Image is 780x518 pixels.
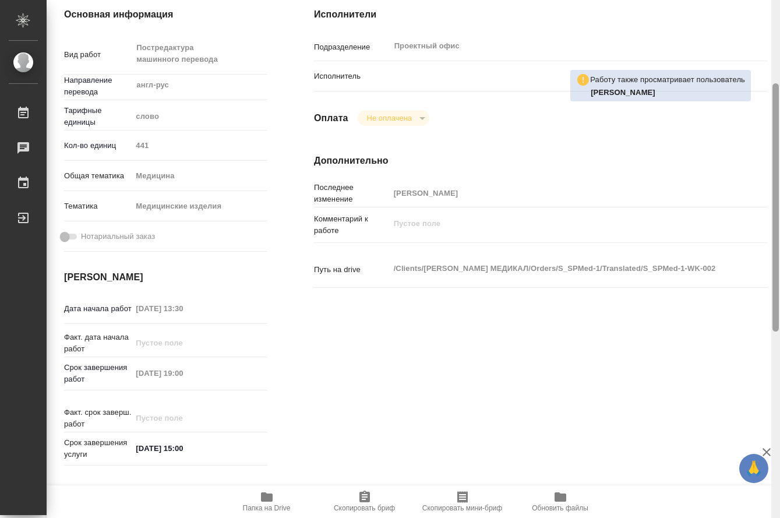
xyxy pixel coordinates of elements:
p: Тематика [64,200,132,212]
p: Вид работ [64,49,132,61]
p: Атминис Кристина [591,87,745,98]
span: Скопировать бриф [334,504,395,512]
h4: Основная информация [64,8,267,22]
p: Срок завершения услуги [64,437,132,460]
p: Последнее изменение [314,182,390,205]
p: Путь на drive [314,264,390,276]
p: Факт. срок заверш. работ [64,407,132,430]
p: Тарифные единицы [64,105,132,128]
b: [PERSON_NAME] [591,88,655,97]
input: Пустое поле [390,185,730,202]
span: Скопировать мини-бриф [422,504,502,512]
div: Медицинские изделия [132,196,267,216]
span: 🙏 [744,456,764,481]
h4: Дополнительно [314,154,767,168]
input: Пустое поле [132,365,234,382]
p: Общая тематика [64,170,132,182]
h4: Оплата [314,111,348,125]
div: Не оплачена [358,110,429,126]
p: Подразделение [314,41,390,53]
p: Кол-во единиц [64,140,132,151]
div: слово [132,107,267,126]
span: Нотариальный заказ [81,231,155,242]
button: Не оплачена [363,113,415,123]
span: Обновить файлы [532,504,588,512]
span: Папка на Drive [243,504,291,512]
textarea: /Clients/[PERSON_NAME] МЕДИКАЛ/Orders/S_SPMed-1/Translated/S_SPMed-1-WK-002 [390,259,730,279]
button: Скопировать бриф [316,485,414,518]
p: Исполнитель [314,71,390,82]
input: Пустое поле [132,410,234,427]
p: Работу также просматривает пользователь [590,74,745,86]
h4: Исполнители [314,8,767,22]
button: Обновить файлы [511,485,609,518]
button: Скопировать мини-бриф [414,485,511,518]
input: Пустое поле [132,137,267,154]
h4: [PERSON_NAME] [64,270,267,284]
input: Пустое поле [132,334,234,351]
button: 🙏 [739,454,768,483]
input: ✎ Введи что-нибудь [132,440,234,457]
button: Папка на Drive [218,485,316,518]
div: Медицина [132,166,267,186]
p: Комментарий к работе [314,213,390,237]
input: Пустое поле [132,300,234,317]
p: Направление перевода [64,75,132,98]
p: Срок завершения работ [64,362,132,385]
p: Дата начала работ [64,303,132,315]
p: Факт. дата начала работ [64,332,132,355]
